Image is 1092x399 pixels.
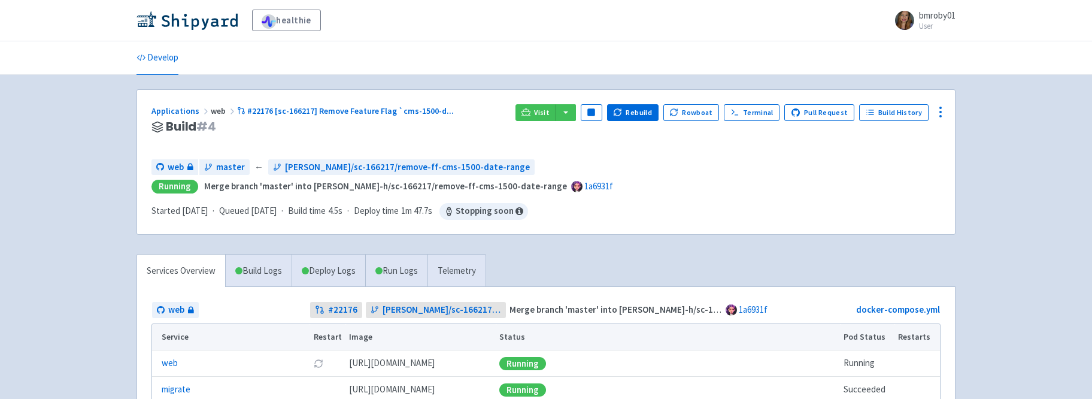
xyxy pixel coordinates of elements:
time: [DATE] [251,205,277,216]
th: Restarts [894,324,940,350]
div: · · · [151,203,528,220]
a: #22176 [310,302,362,318]
td: Running [840,350,894,377]
span: Deploy time [354,204,399,218]
span: [PERSON_NAME]/sc-166217/remove-ff-cms-1500-date-range [285,161,530,174]
div: Running [499,383,546,397]
button: Pause [581,104,602,121]
th: Image [345,324,496,350]
a: Develop [136,41,178,75]
strong: Merge branch 'master' into [PERSON_NAME]-h/sc-166217/remove-ff-cms-1500-date-range [509,304,872,315]
a: docker-compose.yml [856,304,940,315]
a: 1a6931f [739,304,768,315]
time: [DATE] [182,205,208,216]
span: Started [151,205,208,216]
a: web [152,302,199,318]
th: Pod Status [840,324,894,350]
strong: # 22176 [328,303,357,317]
strong: Merge branch 'master' into [PERSON_NAME]-h/sc-166217/remove-ff-cms-1500-date-range [204,180,567,192]
a: web [162,356,178,370]
a: migrate [162,383,190,397]
span: web [211,105,237,116]
th: Restart [310,324,345,350]
small: User [919,22,955,30]
a: Applications [151,105,211,116]
a: Telemetry [427,255,486,288]
span: master [216,161,245,174]
a: Terminal [724,104,779,121]
button: Rowboat [663,104,720,121]
span: bmroby01 [919,10,955,21]
span: ← [254,161,263,174]
span: #22176 [sc-166217] Remove Feature Flag `cms-1500-d ... [247,105,454,116]
a: Build Logs [226,255,292,288]
span: Queued [219,205,277,216]
div: Running [499,357,546,370]
a: bmroby01 User [888,11,955,30]
span: Visit [534,108,550,117]
span: 4.5s [328,204,342,218]
span: 1m 47.7s [401,204,432,218]
a: master [199,159,250,176]
a: web [151,159,198,176]
a: [PERSON_NAME]/sc-166217/remove-ff-cms-1500-date-range [366,302,506,318]
span: [DOMAIN_NAME][URL] [349,383,435,397]
a: Visit [515,104,556,121]
span: [PERSON_NAME]/sc-166217/remove-ff-cms-1500-date-range [383,303,502,317]
span: web [168,161,184,174]
a: Deploy Logs [292,255,365,288]
button: Restart pod [314,359,323,368]
a: [PERSON_NAME]/sc-166217/remove-ff-cms-1500-date-range [268,159,535,176]
a: Build History [859,104,929,121]
a: Pull Request [784,104,854,121]
a: Run Logs [365,255,427,288]
span: web [168,303,184,317]
a: healthie [252,10,321,31]
div: Running [151,180,198,194]
a: #22176 [sc-166217] Remove Feature Flag `cms-1500-d... [237,105,456,116]
span: [DOMAIN_NAME][URL] [349,356,435,370]
span: Stopping soon [439,203,528,220]
button: Rebuild [607,104,659,121]
span: # 4 [196,118,216,135]
a: Services Overview [137,255,225,288]
th: Status [496,324,840,350]
a: 1a6931f [584,180,613,192]
span: Build time [288,204,326,218]
img: Shipyard logo [136,11,238,30]
span: Build [166,120,216,134]
th: Service [152,324,310,350]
